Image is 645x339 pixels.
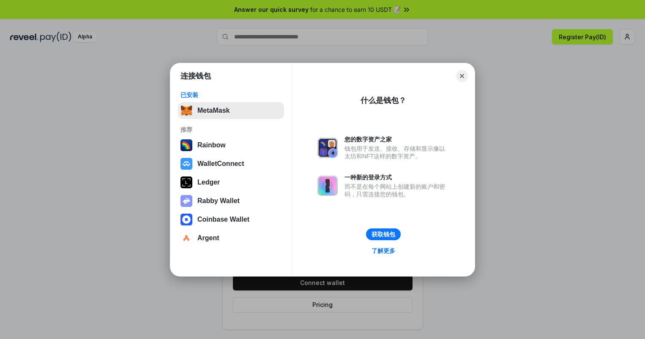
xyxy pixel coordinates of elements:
h1: 连接钱包 [180,71,211,81]
img: svg+xml,%3Csvg%20width%3D%2228%22%20height%3D%2228%22%20viewBox%3D%220%200%2028%2028%22%20fill%3D... [180,158,192,170]
button: Rabby Wallet [178,193,284,209]
div: 什么是钱包？ [361,95,406,106]
div: 钱包用于发送、接收、存储和显示像以太坊和NFT这样的数字资产。 [344,145,449,160]
button: MetaMask [178,102,284,119]
div: Rabby Wallet [197,197,240,205]
div: 获取钱包 [372,231,395,238]
img: svg+xml,%3Csvg%20width%3D%2228%22%20height%3D%2228%22%20viewBox%3D%220%200%2028%2028%22%20fill%3D... [180,232,192,244]
button: WalletConnect [178,155,284,172]
div: 已安装 [180,91,282,99]
button: Ledger [178,174,284,191]
button: Rainbow [178,137,284,154]
img: svg+xml,%3Csvg%20fill%3D%22none%22%20height%3D%2233%22%20viewBox%3D%220%200%2035%2033%22%20width%... [180,105,192,117]
div: 而不是在每个网站上创建新的账户和密码，只需连接您的钱包。 [344,183,449,198]
button: Close [456,70,468,82]
img: svg+xml,%3Csvg%20xmlns%3D%22http%3A%2F%2Fwww.w3.org%2F2000%2Fsvg%22%20fill%3D%22none%22%20viewBox... [180,195,192,207]
div: Rainbow [197,141,226,149]
img: svg+xml,%3Csvg%20xmlns%3D%22http%3A%2F%2Fwww.w3.org%2F2000%2Fsvg%22%20width%3D%2228%22%20height%3... [180,176,192,188]
div: MetaMask [197,107,230,114]
div: WalletConnect [197,160,244,168]
img: svg+xml,%3Csvg%20width%3D%22120%22%20height%3D%22120%22%20viewBox%3D%220%200%20120%20120%22%20fil... [180,139,192,151]
div: Argent [197,234,219,242]
button: Argent [178,230,284,247]
div: 一种新的登录方式 [344,174,449,181]
div: 您的数字资产之家 [344,136,449,143]
img: svg+xml,%3Csvg%20xmlns%3D%22http%3A%2F%2Fwww.w3.org%2F2000%2Fsvg%22%20fill%3D%22none%22%20viewBox... [317,176,338,196]
img: svg+xml,%3Csvg%20width%3D%2228%22%20height%3D%2228%22%20viewBox%3D%220%200%2028%2028%22%20fill%3D... [180,214,192,225]
button: Coinbase Wallet [178,211,284,228]
a: 了解更多 [366,245,400,256]
div: 了解更多 [372,247,395,255]
button: 获取钱包 [366,228,401,240]
div: 推荐 [180,126,282,133]
div: Coinbase Wallet [197,216,249,223]
div: Ledger [197,179,220,186]
img: svg+xml,%3Csvg%20xmlns%3D%22http%3A%2F%2Fwww.w3.org%2F2000%2Fsvg%22%20fill%3D%22none%22%20viewBox... [317,138,338,158]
